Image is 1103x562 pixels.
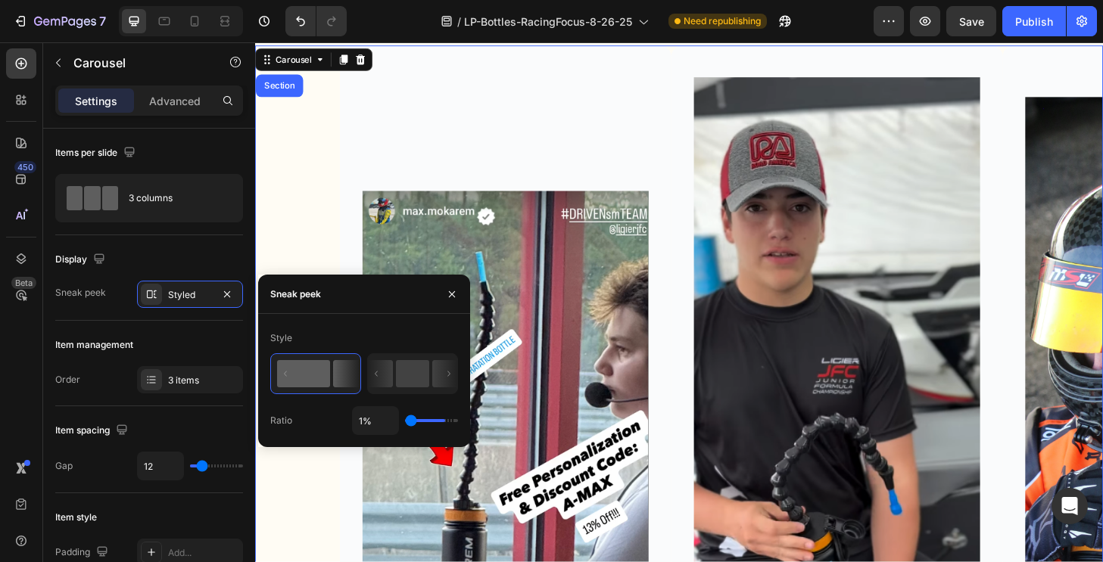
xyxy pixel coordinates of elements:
[7,42,45,51] div: Section
[464,14,632,29] span: LP-Bottles-RacingFocus-8-26-25
[168,546,239,560] div: Add...
[353,407,398,434] input: Auto
[19,12,64,26] div: Carousel
[55,143,139,163] div: Items per slide
[55,250,108,270] div: Display
[270,414,292,427] div: Ratio
[99,12,106,30] p: 7
[129,181,221,216] div: 3 columns
[55,421,131,441] div: Item spacing
[270,331,292,345] div: Style
[75,93,117,109] p: Settings
[959,15,984,28] span: Save
[946,6,996,36] button: Save
[138,452,183,480] input: Auto
[1002,6,1066,36] button: Publish
[149,93,201,109] p: Advanced
[6,6,113,36] button: 7
[55,373,80,387] div: Order
[270,287,321,301] div: Sneak peek
[255,42,1103,562] iframe: Design area
[55,286,106,300] div: Sneak peek
[1015,14,1053,29] div: Publish
[55,338,133,352] div: Item management
[14,161,36,173] div: 450
[684,14,761,28] span: Need republishing
[168,288,212,302] div: Styled
[168,374,239,387] div: 3 items
[1052,488,1088,524] div: Open Intercom Messenger
[55,511,97,524] div: Item style
[11,277,36,289] div: Beta
[457,14,461,29] span: /
[55,459,73,473] div: Gap
[73,54,202,72] p: Carousel
[285,6,347,36] div: Undo/Redo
